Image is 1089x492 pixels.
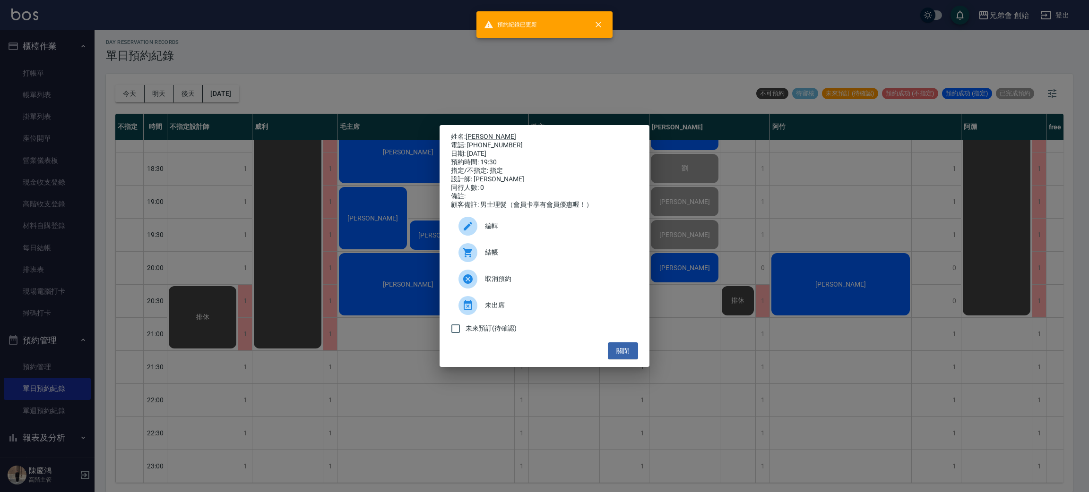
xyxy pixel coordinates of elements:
[451,292,638,319] div: 未出席
[485,300,631,310] span: 未出席
[485,221,631,231] span: 編輯
[451,192,638,201] div: 備註:
[451,150,638,158] div: 日期: [DATE]
[466,323,517,333] span: 未來預訂(待確認)
[608,342,638,360] button: 關閉
[485,247,631,257] span: 結帳
[451,133,638,141] p: 姓名:
[451,239,638,266] a: 結帳
[451,213,638,239] div: 編輯
[588,14,609,35] button: close
[451,167,638,175] div: 指定/不指定: 指定
[451,266,638,292] div: 取消預約
[451,184,638,192] div: 同行人數: 0
[451,158,638,167] div: 預約時間: 19:30
[451,201,638,209] div: 顧客備註: 男士理髮（會員卡享有會員優惠喔！）
[451,141,638,150] div: 電話: [PHONE_NUMBER]
[485,274,631,284] span: 取消預約
[451,175,638,184] div: 設計師: [PERSON_NAME]
[466,133,516,140] a: [PERSON_NAME]
[484,20,537,29] span: 預約紀錄已更新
